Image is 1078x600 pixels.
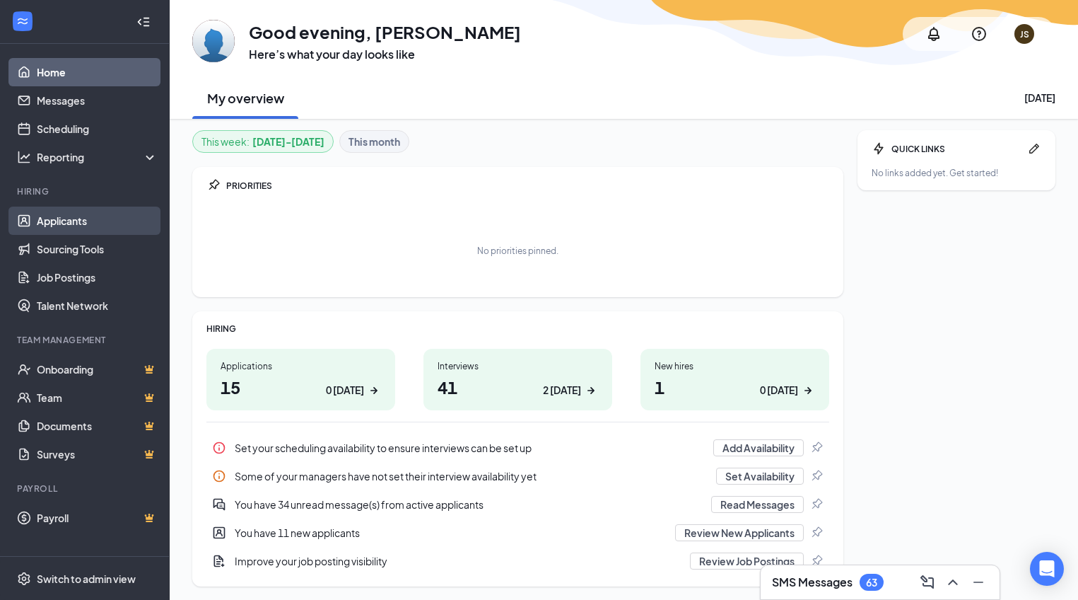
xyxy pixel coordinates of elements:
div: Switch to admin view [37,572,136,586]
div: You have 11 new applicants [235,526,667,540]
a: DocumentsCrown [37,412,158,440]
a: UserEntityYou have 11 new applicantsReview New ApplicantsPin [206,519,829,547]
h1: 1 [655,375,815,399]
button: Set Availability [716,468,804,485]
div: Reporting [37,150,158,164]
div: HIRING [206,323,829,335]
a: DoubleChatActiveYou have 34 unread message(s) from active applicantsRead MessagesPin [206,490,829,519]
a: PayrollCrown [37,504,158,532]
div: Some of your managers have not set their interview availability yet [206,462,829,490]
svg: Pen [1027,142,1041,156]
button: Add Availability [713,439,804,456]
a: Applicants [37,207,158,235]
div: 2 [DATE] [543,383,581,398]
svg: Pin [809,526,824,540]
a: Talent Network [37,292,158,320]
h1: Good evening, [PERSON_NAME] [249,20,521,44]
svg: Analysis [17,150,31,164]
div: PRIORITIES [226,180,829,192]
a: Home [37,58,158,86]
svg: QuestionInfo [971,25,988,42]
svg: DoubleChatActive [212,497,226,512]
a: InfoSome of your managers have not set their interview availability yetSet AvailabilityPin [206,462,829,490]
div: You have 34 unread message(s) from active applicants [206,490,829,519]
div: Set your scheduling availability to ensure interviews can be set up [235,441,705,455]
div: Set your scheduling availability to ensure interviews can be set up [206,434,829,462]
h1: 41 [438,375,598,399]
a: TeamCrown [37,383,158,412]
svg: DocumentAdd [212,554,226,568]
div: You have 11 new applicants [206,519,829,547]
div: Payroll [17,483,155,495]
a: Applications150 [DATE]ArrowRight [206,349,395,410]
svg: Info [212,469,226,483]
button: Review Job Postings [690,553,804,570]
svg: Bolt [872,142,886,156]
div: 0 [DATE] [760,383,798,398]
svg: ArrowRight [801,383,815,398]
div: This week : [201,134,324,149]
svg: Notifications [925,25,942,42]
svg: Pin [809,441,824,455]
div: Improve your job posting visibility [206,547,829,575]
svg: Minimize [970,574,987,591]
svg: Pin [809,469,824,483]
svg: UserEntity [212,526,226,540]
svg: ComposeMessage [919,574,936,591]
svg: ChevronUp [944,574,961,591]
div: Improve your job posting visibility [235,554,681,568]
div: You have 34 unread message(s) from active applicants [235,497,703,512]
div: JS [1020,28,1029,40]
a: SurveysCrown [37,440,158,468]
a: Interviews412 [DATE]ArrowRight [423,349,612,410]
div: No links added yet. Get started! [872,167,1041,179]
svg: Pin [809,497,824,512]
div: Hiring [17,185,155,197]
svg: Info [212,441,226,455]
div: Team Management [17,334,155,346]
svg: WorkstreamLogo [16,14,30,28]
svg: Collapse [136,15,151,29]
svg: ArrowRight [367,383,381,398]
a: Sourcing Tools [37,235,158,263]
h3: SMS Messages [772,575,853,590]
b: [DATE] - [DATE] [252,134,324,149]
div: QUICK LINKS [891,143,1021,155]
div: Applications [221,360,381,372]
svg: Pin [809,554,824,568]
button: ChevronUp [940,571,963,594]
h2: My overview [207,89,284,107]
div: Open Intercom Messenger [1030,552,1064,586]
svg: ArrowRight [584,383,598,398]
a: Scheduling [37,115,158,143]
h1: 15 [221,375,381,399]
b: This month [348,134,400,149]
button: Minimize [966,571,988,594]
div: No priorities pinned. [477,245,558,257]
a: DocumentAddImprove your job posting visibilityReview Job PostingsPin [206,547,829,575]
div: New hires [655,360,815,372]
div: [DATE] [1024,91,1055,105]
div: 63 [866,577,877,589]
a: OnboardingCrown [37,355,158,383]
h3: Here’s what your day looks like [249,47,521,62]
a: Messages [37,86,158,115]
svg: Pin [206,178,221,192]
button: Read Messages [711,496,804,513]
div: 0 [DATE] [326,383,364,398]
div: Interviews [438,360,598,372]
img: Jennifer Snyder [192,20,235,62]
svg: Settings [17,572,31,586]
a: New hires10 [DATE]ArrowRight [640,349,829,410]
button: Review New Applicants [675,524,804,541]
button: ComposeMessage [915,571,937,594]
a: InfoSet your scheduling availability to ensure interviews can be set upAdd AvailabilityPin [206,434,829,462]
div: Some of your managers have not set their interview availability yet [235,469,708,483]
a: Job Postings [37,263,158,292]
